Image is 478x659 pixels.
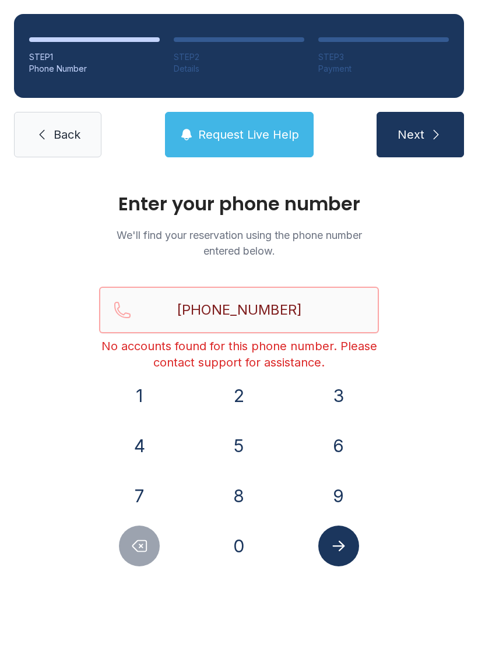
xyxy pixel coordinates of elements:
div: STEP 1 [29,51,160,63]
button: Delete number [119,526,160,566]
span: Back [54,126,80,143]
button: 0 [219,526,259,566]
p: We'll find your reservation using the phone number entered below. [99,227,379,259]
div: Payment [318,63,449,75]
div: Phone Number [29,63,160,75]
button: 4 [119,425,160,466]
input: Reservation phone number [99,287,379,333]
div: Details [174,63,304,75]
button: 2 [219,375,259,416]
button: 8 [219,475,259,516]
span: Next [398,126,424,143]
button: 9 [318,475,359,516]
h1: Enter your phone number [99,195,379,213]
button: 3 [318,375,359,416]
div: No accounts found for this phone number. Please contact support for assistance. [99,338,379,371]
button: Submit lookup form [318,526,359,566]
button: 7 [119,475,160,516]
div: STEP 3 [318,51,449,63]
button: 6 [318,425,359,466]
span: Request Live Help [198,126,299,143]
button: 1 [119,375,160,416]
button: 5 [219,425,259,466]
div: STEP 2 [174,51,304,63]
